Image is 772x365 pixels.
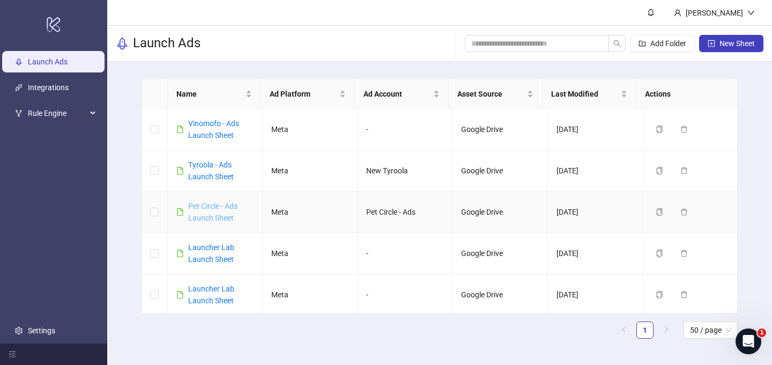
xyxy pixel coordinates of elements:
[548,233,643,274] td: [DATE]
[358,150,452,192] td: New Tyroola
[674,9,681,17] span: user
[188,202,237,222] a: Pet Circle - Ads Launch Sheet
[176,208,184,216] span: file
[658,322,675,339] button: right
[736,328,761,354] iframe: Intercom live chat
[747,9,755,17] span: down
[358,274,452,316] td: -
[613,40,621,47] span: search
[263,274,358,316] td: Meta
[548,274,643,316] td: [DATE]
[452,109,547,150] td: Google Drive
[681,7,747,19] div: [PERSON_NAME]
[358,109,452,150] td: -
[719,39,755,48] span: New Sheet
[457,88,525,100] span: Asset Source
[620,326,627,333] span: left
[449,79,543,109] th: Asset Source
[133,35,201,52] h3: Launch Ads
[452,192,547,233] td: Google Drive
[28,57,68,66] a: Launch Ads
[699,35,763,52] button: New Sheet
[452,274,547,316] td: Google Drive
[270,88,337,100] span: Ad Platform
[663,326,670,333] span: right
[261,79,355,109] th: Ad Platform
[168,79,262,109] th: Name
[358,233,452,274] td: -
[680,291,688,298] span: delete
[263,150,358,192] td: Meta
[758,328,766,337] span: 1
[176,126,184,133] span: file
[176,250,184,257] span: file
[116,37,129,50] span: rocket
[9,351,16,358] span: menu-fold
[690,322,731,338] span: 50 / page
[708,40,715,47] span: plus-square
[639,40,646,47] span: folder-add
[188,160,234,181] a: Tyroola - Ads Launch Sheet
[15,109,23,117] span: fork
[656,167,663,174] span: copy
[176,88,244,100] span: Name
[548,109,643,150] td: [DATE]
[548,150,643,192] td: [DATE]
[680,250,688,257] span: delete
[630,35,695,52] button: Add Folder
[452,150,547,192] td: Google Drive
[28,103,87,124] span: Rule Engine
[263,109,358,150] td: Meta
[452,233,547,274] td: Google Drive
[176,291,184,298] span: file
[188,284,234,305] a: Launcher Lab Launch Sheet
[358,192,452,233] td: Pet Circle - Ads
[656,291,663,298] span: copy
[656,126,663,133] span: copy
[684,322,738,339] div: Page Size
[355,79,449,109] th: Ad Account
[615,322,632,339] li: Previous Page
[647,9,655,16] span: bell
[636,79,730,109] th: Actions
[650,39,686,48] span: Add Folder
[680,167,688,174] span: delete
[548,192,643,233] td: [DATE]
[28,326,55,335] a: Settings
[656,250,663,257] span: copy
[363,88,431,100] span: Ad Account
[263,192,358,233] td: Meta
[656,208,663,216] span: copy
[636,322,654,339] li: 1
[658,322,675,339] li: Next Page
[680,208,688,216] span: delete
[615,322,632,339] button: left
[188,119,239,140] a: Vinomofo - Ads Launch Sheet
[176,167,184,174] span: file
[28,83,69,92] a: Integrations
[680,126,688,133] span: delete
[543,79,636,109] th: Last Modified
[263,233,358,274] td: Meta
[551,88,619,100] span: Last Modified
[188,243,234,264] a: Launcher Lab Launch Sheet
[637,322,653,338] a: 1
